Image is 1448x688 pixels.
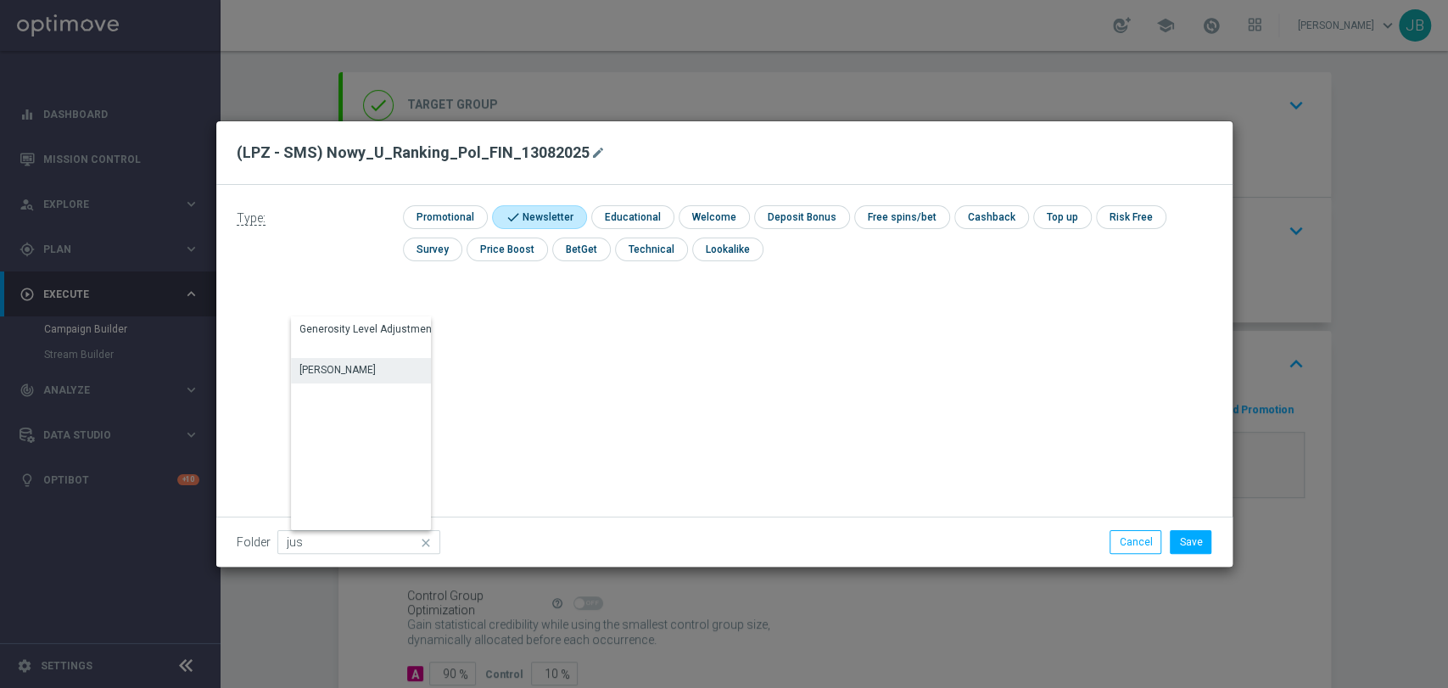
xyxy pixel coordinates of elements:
[590,143,611,163] button: mode_edit
[291,358,449,383] div: Press SPACE to select this row.
[1170,530,1211,554] button: Save
[237,143,590,163] h2: (LPZ - SMS) Nowy_U_Ranking_Pol_FIN_13082025
[277,530,440,554] input: Quick find
[237,211,266,226] span: Type:
[299,322,435,337] div: Generosity Level Adjustment
[591,146,605,159] i: mode_edit
[418,531,435,555] i: close
[291,317,449,358] div: Press SPACE to select this row.
[299,362,376,378] div: [PERSON_NAME]
[1110,530,1161,554] button: Cancel
[237,535,271,550] label: Folder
